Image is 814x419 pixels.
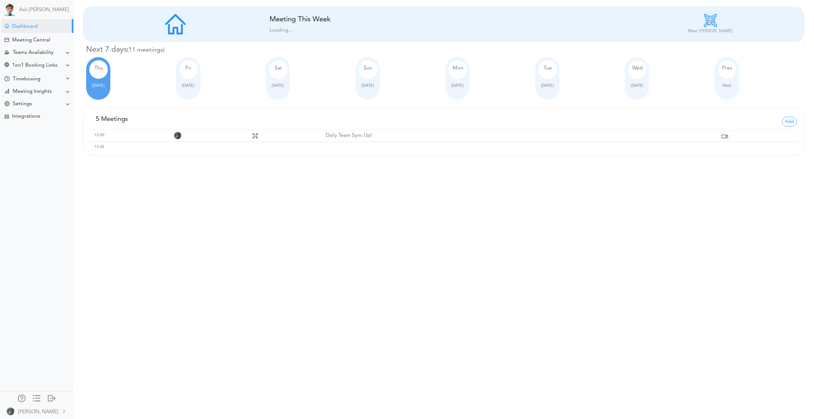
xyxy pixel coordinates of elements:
a: Manage Members and Externals [18,394,26,403]
span: [DATE] [631,84,643,88]
div: Integrations [12,114,40,120]
span: [DATE] [182,84,194,88]
span: Thu [94,66,103,71]
div: Timeboxing [13,76,41,82]
span: [DATE] [272,84,284,88]
div: Manage Members and Externals [18,394,26,401]
span: 12:00 [94,133,104,137]
div: Create Meeting [4,38,9,42]
a: Change side menu [33,394,41,403]
small: 11 meetings this week [127,47,165,53]
span: 13:45 [94,145,104,149]
span: Sat [275,66,282,71]
img: 9k= [7,408,14,415]
h4: Next 7 days [86,45,804,55]
div: Loading... [270,26,618,34]
div: 1on1 Booking Links [12,62,57,69]
span: Add Calendar [782,117,797,127]
div: Meeting This Week [270,15,410,24]
img: All Hands meeting with 10 attendees bhavi@teamcalendar.aihitashamehta.design@gmail.com,jagik22@gm... [252,133,258,139]
div: Show only icons [33,394,41,401]
p: Meet [PERSON_NAME] [688,28,732,34]
div: [PERSON_NAME] [18,408,58,416]
span: Previous 7 days [722,66,732,71]
span: Next 7 days [722,84,731,88]
span: [DATE] [362,84,374,88]
div: TEAMCAL AI Workflow Apps [4,114,9,119]
span: Sun [364,66,372,71]
div: Meeting Central [12,37,50,43]
img: Powered by TEAMCAL AI [3,3,16,16]
a: Ask [PERSON_NAME] [19,7,69,13]
img: Organizer Raj Lal [174,132,181,139]
span: Fri [185,66,191,71]
div: Dashboard [12,24,38,30]
div: Log out [48,394,56,401]
span: [DATE] [541,84,553,88]
a: Add [782,118,797,123]
span: Wed [632,66,643,71]
div: Share Meeting Link [4,62,9,69]
img: qr-code_icon.png [704,14,717,27]
div: Time Your Goals [4,76,10,82]
span: Tue [544,66,552,71]
img: https://us06web.zoom.us/j/6503929270?pwd=ib5uQR2S3FCPJwbgPwoLAQZUDK0A5A.1 [720,131,730,142]
span: [DATE] [92,84,104,88]
span: [DATE] [451,84,463,88]
div: Meeting Insights [13,89,52,95]
div: Teams Availability [13,50,54,56]
p: Daily Team Sync Up! [326,133,720,139]
div: Meeting Dashboard [4,24,9,28]
a: [PERSON_NAME] [1,404,73,418]
div: Settings [13,101,32,107]
span: Mon [453,66,463,71]
span: 5 Meetings [96,116,128,122]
